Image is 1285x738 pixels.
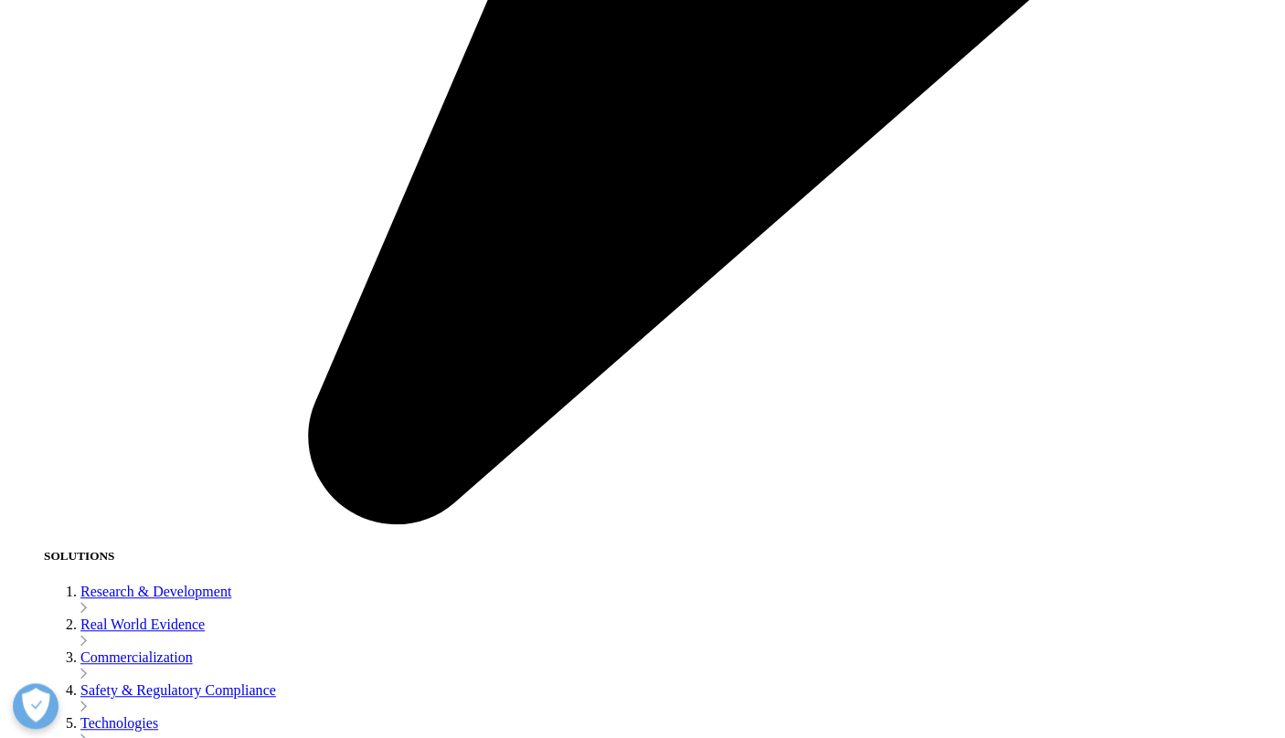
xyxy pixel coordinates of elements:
a: Real World Evidence [80,617,205,632]
h5: SOLUTIONS [44,549,1278,564]
a: Commercialization [80,649,193,665]
a: Technologies [80,715,158,731]
a: Safety & Regulatory Compliance [80,682,276,698]
a: Research & Development [80,584,231,599]
button: Öppna preferenser [13,683,58,729]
